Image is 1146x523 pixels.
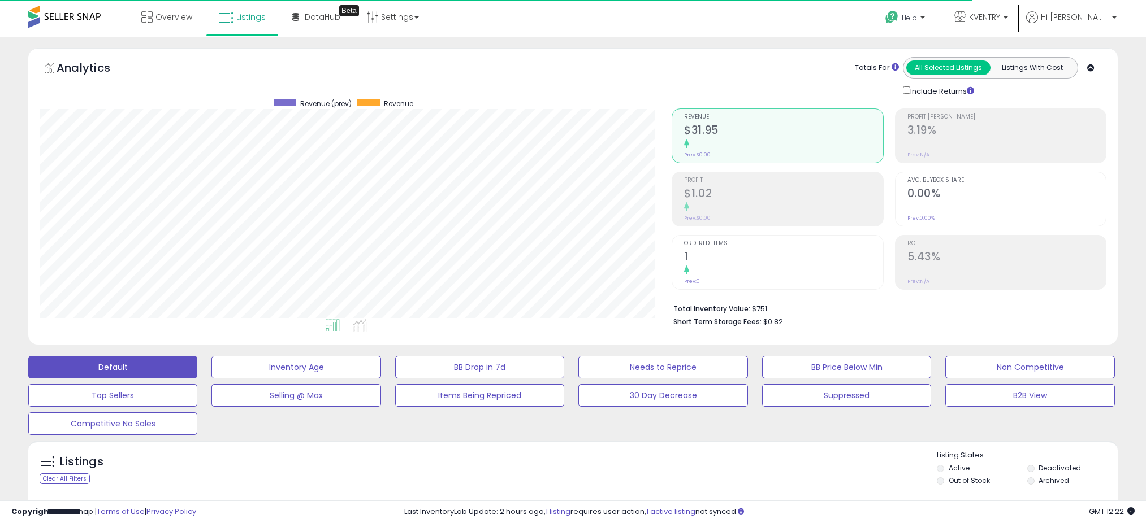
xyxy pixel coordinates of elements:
li: $751 [673,301,1098,315]
button: Top Sellers [28,384,197,407]
div: Tooltip anchor [339,5,359,16]
label: Archived [1039,476,1069,485]
button: Items Being Repriced [395,384,564,407]
span: Profit [684,177,883,184]
strong: Copyright [11,506,53,517]
button: Suppressed [762,384,931,407]
button: All Selected Listings [906,60,991,75]
span: Revenue [684,114,883,120]
span: $0.82 [763,316,783,327]
div: Clear All Filters [40,473,90,484]
button: BB Price Below Min [762,356,931,378]
button: Competitive No Sales [28,412,197,435]
small: Prev: 0.00% [907,215,935,221]
label: Deactivated [1039,463,1081,473]
h2: $31.95 [684,124,883,139]
button: B2B View [945,384,1114,407]
button: Non Competitive [945,356,1114,378]
h5: Listings [60,454,103,470]
b: Short Term Storage Fees: [673,317,762,326]
span: Overview [155,11,192,23]
span: Hi [PERSON_NAME] [1041,11,1109,23]
small: Prev: 0 [684,278,700,285]
button: Needs to Reprice [578,356,747,378]
span: ROI [907,241,1106,247]
span: Revenue (prev) [300,99,352,108]
label: Active [949,463,970,473]
p: Listing States: [937,450,1118,461]
b: Total Inventory Value: [673,304,750,313]
span: KVENTRY [969,11,1000,23]
label: Out of Stock [949,476,990,485]
div: Totals For [855,63,899,73]
span: Revenue [384,99,413,108]
small: Prev: $0.00 [684,151,711,158]
button: BB Drop in 7d [395,356,564,378]
a: Help [876,2,936,37]
h2: 1 [684,250,883,265]
small: Prev: $0.00 [684,215,711,221]
button: 30 Day Decrease [578,384,747,407]
h5: Analytics [57,60,132,79]
div: Include Returns [894,84,988,97]
a: 1 listing [546,506,570,517]
i: Get Help [885,10,899,24]
h2: $1.02 [684,187,883,202]
button: Listings With Cost [990,60,1074,75]
div: Last InventoryLab Update: 2 hours ago, requires user action, not synced. [404,507,1135,517]
span: Help [902,13,917,23]
button: Selling @ Max [211,384,380,407]
h2: 0.00% [907,187,1106,202]
a: Hi [PERSON_NAME] [1026,11,1117,37]
span: Ordered Items [684,241,883,247]
a: 1 active listing [646,506,695,517]
button: Inventory Age [211,356,380,378]
h2: 3.19% [907,124,1106,139]
h2: 5.43% [907,250,1106,265]
button: Default [28,356,197,378]
span: Profit [PERSON_NAME] [907,114,1106,120]
small: Prev: N/A [907,278,929,285]
span: Avg. Buybox Share [907,177,1106,184]
span: 2025-09-10 12:22 GMT [1089,506,1135,517]
span: Listings [236,11,266,23]
small: Prev: N/A [907,151,929,158]
span: DataHub [305,11,340,23]
div: seller snap | | [11,507,196,517]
